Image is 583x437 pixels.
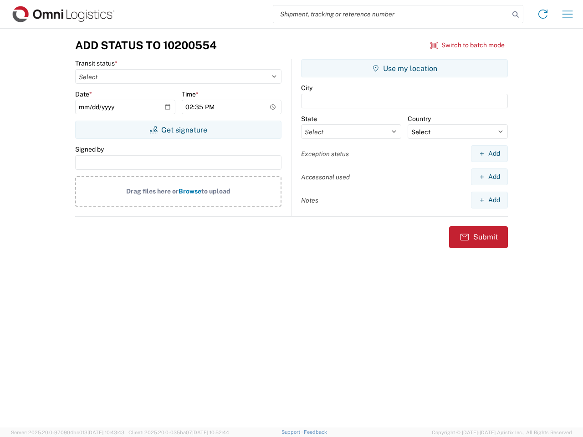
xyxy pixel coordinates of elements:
[301,59,508,77] button: Use my location
[75,90,92,98] label: Date
[75,145,104,153] label: Signed by
[126,188,179,195] span: Drag files here or
[430,38,505,53] button: Switch to batch mode
[449,226,508,248] button: Submit
[301,196,318,204] label: Notes
[301,150,349,158] label: Exception status
[301,173,350,181] label: Accessorial used
[75,121,281,139] button: Get signature
[471,168,508,185] button: Add
[11,430,124,435] span: Server: 2025.20.0-970904bc0f3
[75,39,217,52] h3: Add Status to 10200554
[75,59,118,67] label: Transit status
[128,430,229,435] span: Client: 2025.20.0-035ba07
[192,430,229,435] span: [DATE] 10:52:44
[273,5,509,23] input: Shipment, tracking or reference number
[471,192,508,208] button: Add
[432,428,572,437] span: Copyright © [DATE]-[DATE] Agistix Inc., All Rights Reserved
[281,429,304,435] a: Support
[304,429,327,435] a: Feedback
[471,145,508,162] button: Add
[87,430,124,435] span: [DATE] 10:43:43
[301,84,312,92] label: City
[182,90,199,98] label: Time
[408,115,431,123] label: Country
[179,188,201,195] span: Browse
[201,188,230,195] span: to upload
[301,115,317,123] label: State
